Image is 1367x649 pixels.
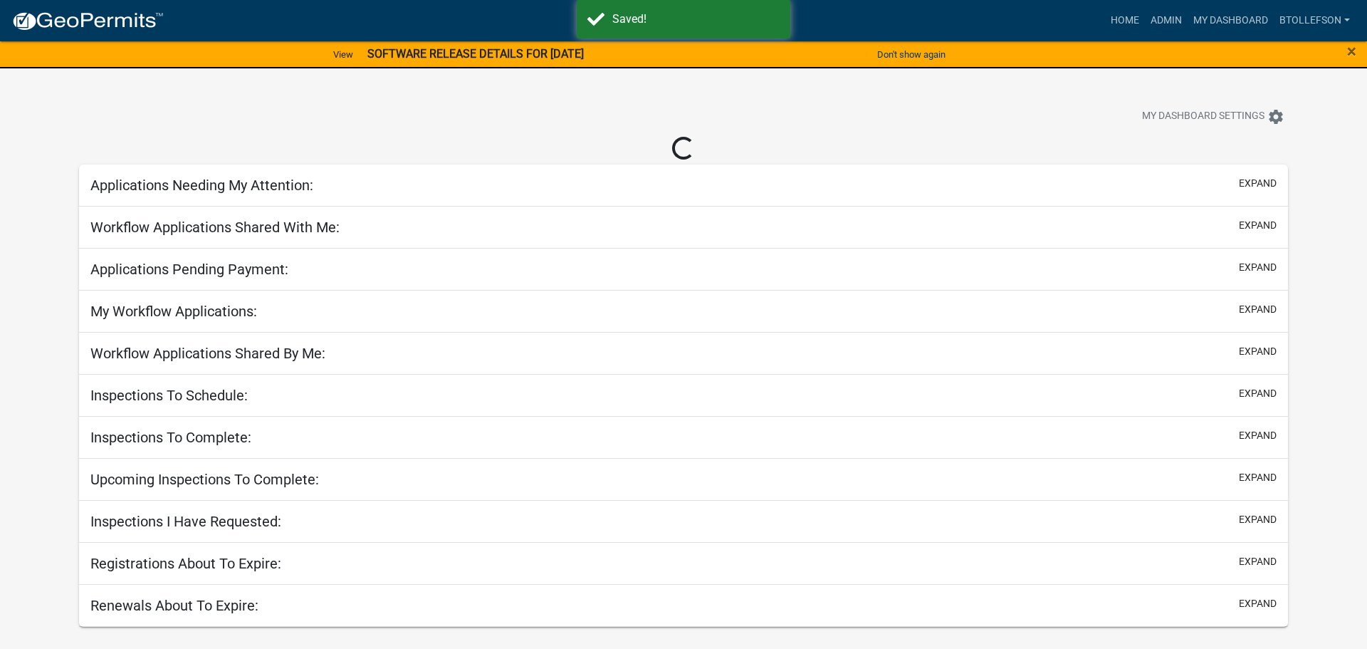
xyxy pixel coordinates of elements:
[90,597,258,614] h5: Renewals About To Expire:
[90,513,281,530] h5: Inspections I Have Requested:
[1188,7,1274,34] a: My Dashboard
[90,219,340,236] h5: Workflow Applications Shared With Me:
[1274,7,1356,34] a: btollefson
[1239,470,1277,485] button: expand
[612,11,780,28] div: Saved!
[1267,108,1284,125] i: settings
[1142,108,1264,125] span: My Dashboard Settings
[90,177,313,194] h5: Applications Needing My Attention:
[1239,302,1277,317] button: expand
[1131,103,1296,130] button: My Dashboard Settingssettings
[1347,43,1356,60] button: Close
[1239,260,1277,275] button: expand
[1145,7,1188,34] a: Admin
[90,345,325,362] h5: Workflow Applications Shared By Me:
[1239,428,1277,443] button: expand
[90,555,281,572] h5: Registrations About To Expire:
[328,43,359,66] a: View
[1347,41,1356,61] span: ×
[1239,344,1277,359] button: expand
[1239,512,1277,527] button: expand
[367,47,584,61] strong: SOFTWARE RELEASE DETAILS FOR [DATE]
[90,261,288,278] h5: Applications Pending Payment:
[1239,596,1277,611] button: expand
[90,429,251,446] h5: Inspections To Complete:
[871,43,951,66] button: Don't show again
[1239,554,1277,569] button: expand
[1239,176,1277,191] button: expand
[1105,7,1145,34] a: Home
[90,303,257,320] h5: My Workflow Applications:
[1239,218,1277,233] button: expand
[90,387,248,404] h5: Inspections To Schedule:
[1239,386,1277,401] button: expand
[90,471,319,488] h5: Upcoming Inspections To Complete:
